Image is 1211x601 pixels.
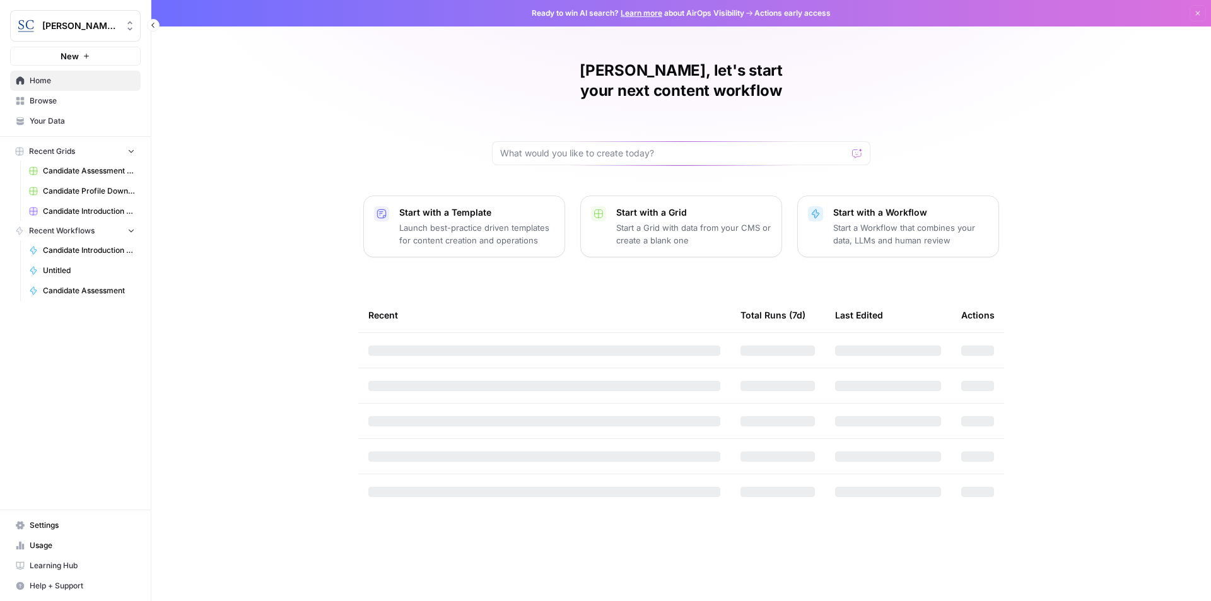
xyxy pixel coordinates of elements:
[10,556,141,576] a: Learning Hub
[42,20,119,32] span: [PERSON_NAME] [GEOGRAPHIC_DATA]
[29,225,95,236] span: Recent Workflows
[754,8,831,19] span: Actions early access
[10,535,141,556] a: Usage
[30,115,135,127] span: Your Data
[10,576,141,596] button: Help + Support
[30,95,135,107] span: Browse
[797,195,999,257] button: Start with a WorkflowStart a Workflow that combines your data, LLMs and human review
[43,285,135,296] span: Candidate Assessment
[10,47,141,66] button: New
[961,298,995,332] div: Actions
[43,185,135,197] span: Candidate Profile Download Sheet
[616,206,771,219] p: Start with a Grid
[30,560,135,571] span: Learning Hub
[10,111,141,131] a: Your Data
[363,195,565,257] button: Start with a TemplateLaunch best-practice driven templates for content creation and operations
[30,75,135,86] span: Home
[740,298,805,332] div: Total Runs (7d)
[23,240,141,260] a: Candidate Introduction and Profile
[368,298,720,332] div: Recent
[43,206,135,217] span: Candidate Introduction Download Sheet
[580,195,782,257] button: Start with a GridStart a Grid with data from your CMS or create a blank one
[30,580,135,592] span: Help + Support
[61,50,79,62] span: New
[833,206,988,219] p: Start with a Workflow
[23,161,141,181] a: Candidate Assessment Download Sheet
[10,515,141,535] a: Settings
[15,15,37,37] img: Stanton Chase Nashville Logo
[23,201,141,221] a: Candidate Introduction Download Sheet
[23,281,141,301] a: Candidate Assessment
[492,61,870,101] h1: [PERSON_NAME], let's start your next content workflow
[43,265,135,276] span: Untitled
[29,146,75,157] span: Recent Grids
[399,221,554,247] p: Launch best-practice driven templates for content creation and operations
[10,221,141,240] button: Recent Workflows
[399,206,554,219] p: Start with a Template
[616,221,771,247] p: Start a Grid with data from your CMS or create a blank one
[30,540,135,551] span: Usage
[621,8,662,18] a: Learn more
[500,147,847,160] input: What would you like to create today?
[10,71,141,91] a: Home
[833,221,988,247] p: Start a Workflow that combines your data, LLMs and human review
[532,8,744,19] span: Ready to win AI search? about AirOps Visibility
[835,298,883,332] div: Last Edited
[30,520,135,531] span: Settings
[23,260,141,281] a: Untitled
[23,181,141,201] a: Candidate Profile Download Sheet
[43,245,135,256] span: Candidate Introduction and Profile
[10,91,141,111] a: Browse
[43,165,135,177] span: Candidate Assessment Download Sheet
[10,10,141,42] button: Workspace: Stanton Chase Nashville
[10,142,141,161] button: Recent Grids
